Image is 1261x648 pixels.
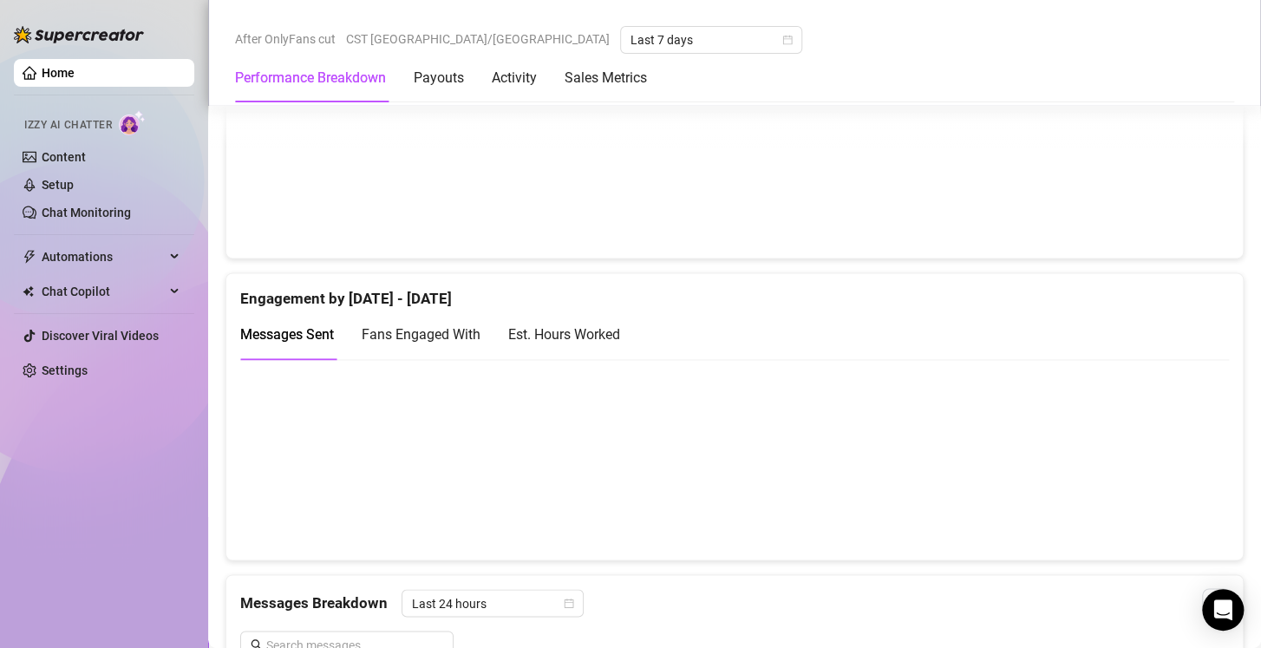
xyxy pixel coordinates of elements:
div: Messages Breakdown [240,589,1229,617]
span: Izzy AI Chatter [24,117,112,134]
img: AI Chatter [119,110,146,135]
div: Est. Hours Worked [508,324,620,345]
img: Chat Copilot [23,285,34,298]
span: Chat Copilot [42,278,165,305]
a: Settings [42,363,88,377]
img: logo-BBDzfeDw.svg [14,26,144,43]
span: After OnlyFans cut [235,26,336,52]
div: Payouts [414,68,464,88]
span: Last 24 hours [412,590,573,616]
span: Messages Sent [240,326,334,343]
span: thunderbolt [23,250,36,264]
span: CST [GEOGRAPHIC_DATA]/[GEOGRAPHIC_DATA] [346,26,610,52]
a: Content [42,150,86,164]
span: calendar [564,598,574,608]
div: Open Intercom Messenger [1202,589,1244,631]
div: Sales Metrics [565,68,647,88]
div: Engagement by [DATE] - [DATE] [240,273,1229,311]
span: calendar [782,35,793,45]
a: Setup [42,178,74,192]
span: Automations [42,243,165,271]
span: Fans Engaged With [362,326,480,343]
div: Performance Breakdown [235,68,386,88]
span: Last 7 days [630,27,792,53]
a: Discover Viral Videos [42,329,159,343]
a: Chat Monitoring [42,206,131,219]
div: Activity [492,68,537,88]
a: Home [42,66,75,80]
